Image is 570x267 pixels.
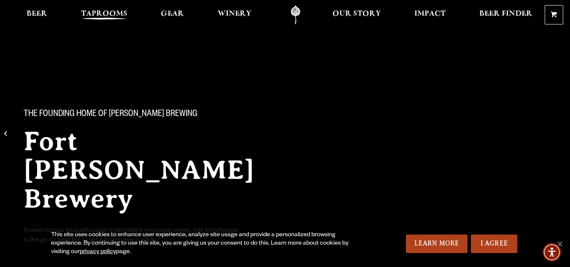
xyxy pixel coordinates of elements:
[327,5,386,24] a: Our Story
[21,5,53,24] a: Beer
[27,11,47,17] span: Beer
[218,11,251,17] span: Winery
[471,235,517,253] a: I Agree
[80,249,116,256] a: privacy policy
[406,235,468,253] a: Learn More
[155,5,189,24] a: Gear
[76,5,133,24] a: Taprooms
[474,5,538,24] a: Beer Finder
[212,5,257,24] a: Winery
[24,109,197,120] span: The Founding Home of [PERSON_NAME] Brewing
[161,11,184,17] span: Gear
[280,5,311,24] a: Odell Home
[543,243,561,262] div: Accessibility Menu
[479,11,532,17] span: Beer Finder
[409,5,451,24] a: Impact
[332,11,381,17] span: Our Story
[24,127,287,213] h2: Fort [PERSON_NAME] Brewery
[414,11,446,17] span: Impact
[81,11,127,17] span: Taprooms
[51,231,368,256] div: This site uses cookies to enhance user experience, analyze site usage and provide a personalized ...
